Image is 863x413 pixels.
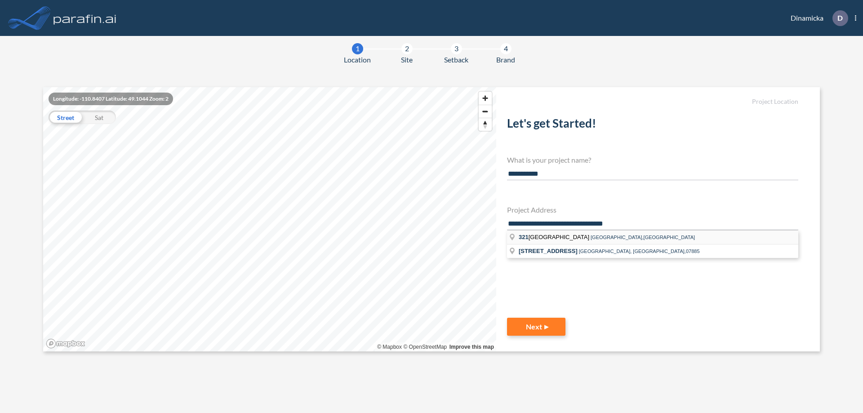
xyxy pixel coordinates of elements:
img: logo [52,9,118,27]
h5: Project Location [507,98,798,106]
span: [GEOGRAPHIC_DATA], [GEOGRAPHIC_DATA],07885 [579,249,700,254]
button: Next [507,318,565,336]
button: Reset bearing to north [479,118,492,131]
div: 1 [352,43,363,54]
a: Mapbox [377,344,402,350]
span: [STREET_ADDRESS] [519,248,578,254]
div: 3 [451,43,462,54]
a: Improve this map [449,344,494,350]
span: Setback [444,54,468,65]
button: Zoom out [479,105,492,118]
canvas: Map [43,87,496,351]
span: Brand [496,54,515,65]
button: Zoom in [479,92,492,105]
h2: Let's get Started! [507,116,798,134]
div: 2 [401,43,413,54]
a: Mapbox homepage [46,338,85,349]
div: Street [49,111,82,124]
h4: What is your project name? [507,155,798,164]
div: Sat [82,111,116,124]
span: Site [401,54,413,65]
div: 4 [500,43,512,54]
p: D [837,14,843,22]
div: Dinamicka [777,10,856,26]
a: OpenStreetMap [403,344,447,350]
h4: Project Address [507,205,798,214]
span: [GEOGRAPHIC_DATA] [519,234,591,240]
div: Longitude: -110.8407 Latitude: 49.1044 Zoom: 2 [49,93,173,105]
span: Location [344,54,371,65]
span: 321 [519,234,529,240]
span: [GEOGRAPHIC_DATA],[GEOGRAPHIC_DATA] [591,235,695,240]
